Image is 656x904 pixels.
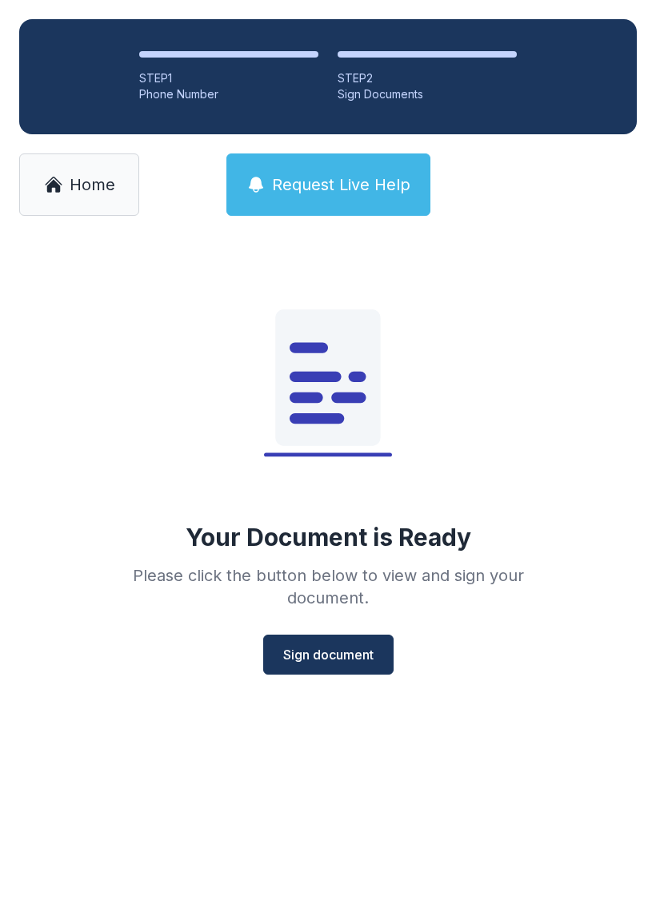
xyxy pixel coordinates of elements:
[338,86,517,102] div: Sign Documents
[338,70,517,86] div: STEP 2
[283,645,374,664] span: Sign document
[139,70,318,86] div: STEP 1
[70,173,115,196] span: Home
[98,564,558,609] div: Please click the button below to view and sign your document.
[272,173,410,196] span: Request Live Help
[139,86,318,102] div: Phone Number
[186,523,471,552] div: Your Document is Ready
